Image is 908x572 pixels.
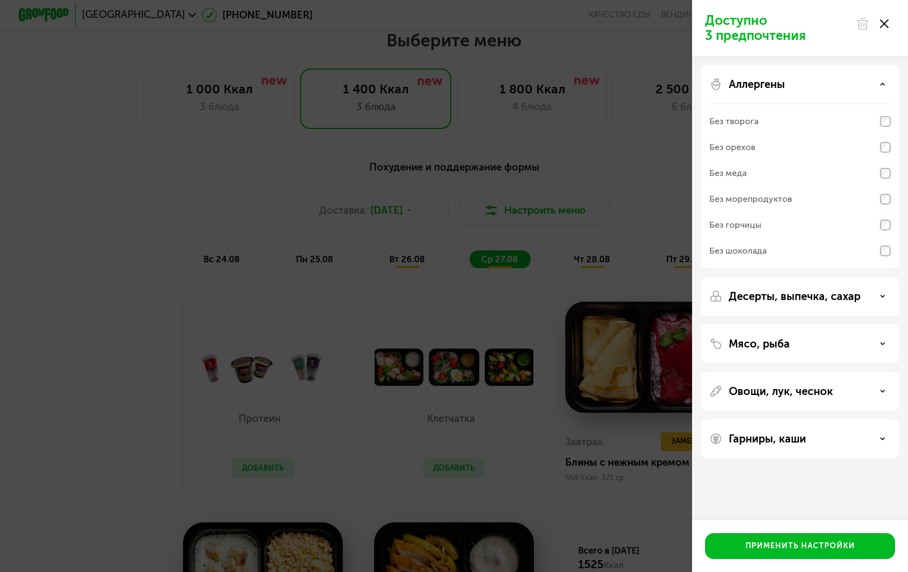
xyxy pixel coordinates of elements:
div: Без морепродуктов [709,193,792,206]
div: Без творога [709,115,758,128]
div: Без меда [709,167,747,180]
p: Овощи, лук, чеснок [729,385,833,398]
p: Десерты, выпечка, сахар [729,290,860,303]
p: Мясо, рыба [729,337,790,350]
div: Без горчицы [709,219,761,231]
div: Применить настройки [746,541,855,551]
p: Аллергены [729,78,785,91]
div: Без орехов [709,141,755,154]
div: Без шоколада [709,244,767,257]
button: Применить настройки [705,533,895,559]
p: Доступно 3 предпочтения [705,13,850,43]
p: Гарниры, каши [729,432,806,445]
